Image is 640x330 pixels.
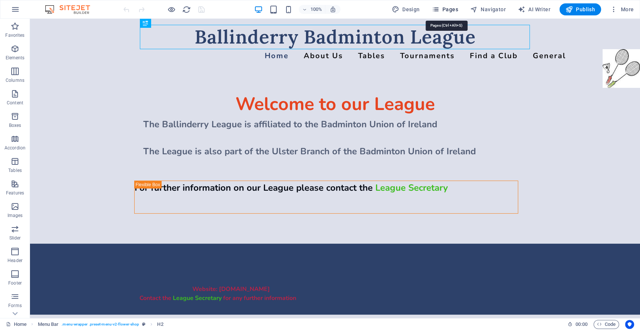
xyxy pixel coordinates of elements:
i: This element is a customizable preset [142,322,145,326]
p: Features [6,190,24,196]
button: Publish [559,3,601,15]
span: Pages [432,6,458,13]
p: Boxes [9,122,21,128]
i: Reload page [182,5,191,14]
img: Editor Logo [43,5,99,14]
span: Click to select. Double-click to edit [38,320,59,329]
p: Content [7,100,23,106]
p: Slider [9,235,21,241]
p: Forms [8,303,22,309]
p: Footer [8,280,22,286]
span: . menu-wrapper .preset-menu-v2-flower-shop [61,320,139,329]
h6: 100% [310,5,322,14]
span: Publish [565,6,595,13]
a: Click to cancel selection. Double-click to open Pages [6,320,27,329]
button: Usercentrics [625,320,634,329]
p: Elements [6,55,25,61]
button: Navigator [467,3,509,15]
span: Navigator [470,6,506,13]
button: Code [594,320,619,329]
span: Design [392,6,420,13]
button: Click here to leave preview mode and continue editing [167,5,176,14]
span: Click to select. Double-click to edit [157,320,163,329]
h6: Session time [568,320,588,329]
span: : [581,321,582,327]
p: Header [7,258,22,264]
button: Design [389,3,423,15]
i: On resize automatically adjust zoom level to fit chosen device. [330,6,336,13]
button: Pages [429,3,461,15]
p: Favorites [5,32,24,38]
p: Tables [8,167,22,173]
p: Accordion [4,145,25,151]
button: reload [182,5,191,14]
span: 00 00 [576,320,587,329]
nav: breadcrumb [38,320,163,329]
span: More [610,6,634,13]
span: Code [597,320,616,329]
p: Images [7,212,23,218]
span: AI Writer [518,6,550,13]
button: More [607,3,637,15]
button: AI Writer [515,3,553,15]
button: 100% [299,5,325,14]
p: Columns [6,77,24,83]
